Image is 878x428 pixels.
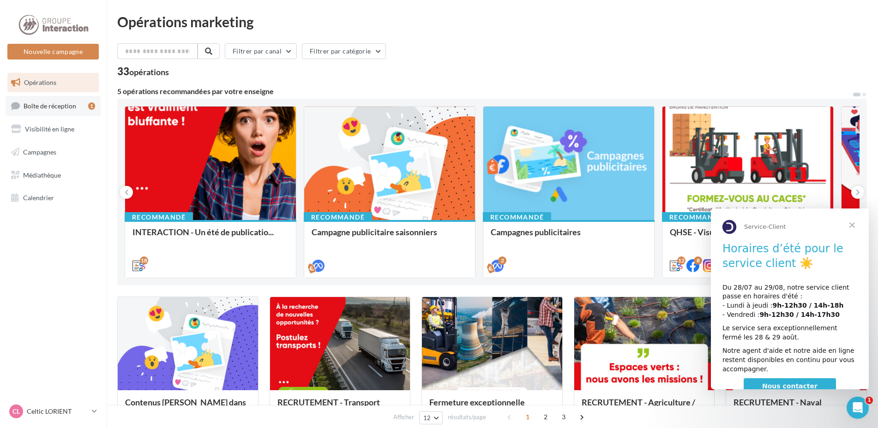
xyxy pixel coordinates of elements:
[304,212,372,222] div: Recommandé
[429,397,525,407] span: Fermeture exceptionnelle
[23,171,61,178] span: Médiathèque
[711,208,869,389] iframe: Intercom live chat message
[393,413,414,422] span: Afficher
[419,411,443,424] button: 12
[670,227,788,237] span: QHSE - Visuels campagnes siège
[6,73,101,92] a: Opérations
[498,256,506,265] div: 2
[117,15,867,29] div: Opérations marketing
[129,68,169,76] div: opérations
[448,413,486,422] span: résultats/page
[312,227,437,237] span: Campagne publicitaire saisonniers
[27,407,88,416] p: Celtic LORIENT
[6,119,101,139] a: Visibilité en ligne
[6,166,101,185] a: Médiathèque
[125,212,193,222] div: Recommandé
[12,407,20,416] span: CL
[710,256,719,265] div: 8
[491,227,581,237] span: Campagnes publicitaires
[23,194,54,202] span: Calendrier
[24,101,76,109] span: Boîte de réception
[734,397,822,407] span: RECRUTEMENT - Naval
[7,44,99,59] button: Nouvelle campagne
[677,256,686,265] div: 12
[117,66,169,77] div: 33
[538,410,553,424] span: 2
[483,212,551,222] div: Recommandé
[88,102,95,110] div: 1
[662,212,730,222] div: Recommandé
[51,174,107,181] span: Nous contacter
[694,256,702,265] div: 8
[132,227,274,237] span: INTERACTION - Un été de publicatio...
[302,43,386,59] button: Filtrer par catégorie
[117,88,852,95] div: 5 opérations recommandées par votre enseigne
[23,148,56,156] span: Campagnes
[277,397,380,407] span: RECRUTEMENT - Transport
[556,410,571,424] span: 3
[6,188,101,208] a: Calendrier
[225,43,297,59] button: Filtrer par canal
[25,125,74,133] span: Visibilité en ligne
[6,143,101,162] a: Campagnes
[24,78,56,86] span: Opérations
[423,414,431,422] span: 12
[7,403,99,420] a: CL Celtic LORIENT
[520,410,535,424] span: 1
[866,397,873,404] span: 1
[33,170,125,186] a: Nous contacter
[6,96,101,116] a: Boîte de réception1
[847,397,869,419] iframe: Intercom live chat
[140,256,148,265] div: 18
